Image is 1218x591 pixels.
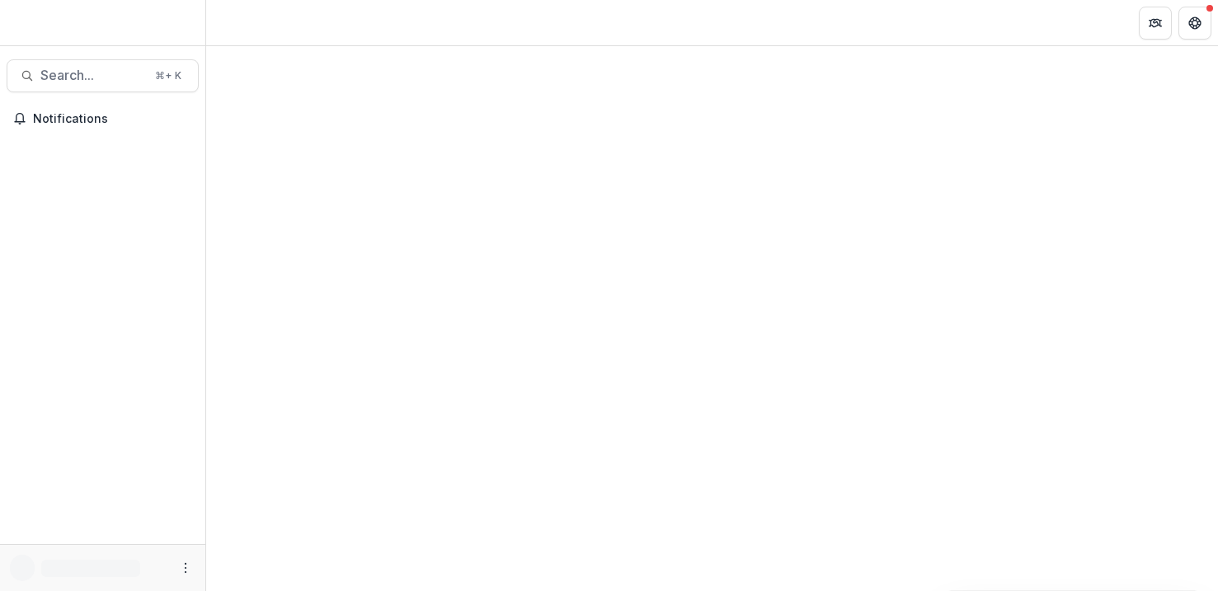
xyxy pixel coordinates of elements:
[40,68,145,83] span: Search...
[7,59,199,92] button: Search...
[176,558,195,578] button: More
[213,11,283,35] nav: breadcrumb
[152,67,185,85] div: ⌘ + K
[1178,7,1211,40] button: Get Help
[1139,7,1172,40] button: Partners
[7,106,199,132] button: Notifications
[33,112,192,126] span: Notifications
